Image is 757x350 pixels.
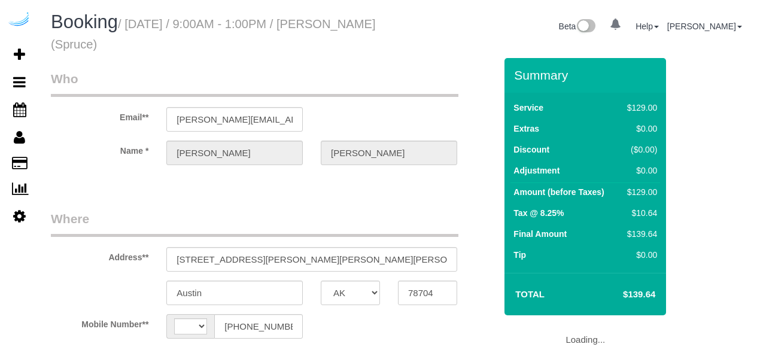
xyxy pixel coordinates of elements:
div: $129.00 [622,186,657,198]
img: Automaid Logo [7,12,31,29]
label: Service [513,102,543,114]
div: $139.64 [622,228,657,240]
label: Final Amount [513,228,567,240]
div: $0.00 [622,123,657,135]
div: $10.64 [622,207,657,219]
label: Name * [42,141,157,157]
label: Mobile Number** [42,314,157,330]
input: Last Name** [321,141,457,165]
small: / [DATE] / 9:00AM - 1:00PM / [PERSON_NAME] (Spruce) [51,17,376,51]
div: $0.00 [622,249,657,261]
input: Mobile Number** [214,314,303,339]
label: Tip [513,249,526,261]
h4: $139.64 [587,290,655,300]
img: New interface [576,19,595,35]
h3: Summary [514,68,660,82]
label: Discount [513,144,549,156]
label: Extras [513,123,539,135]
label: Tax @ 8.25% [513,207,564,219]
legend: Who [51,70,458,97]
span: Booking [51,11,118,32]
a: Beta [559,22,596,31]
div: $129.00 [622,102,657,114]
a: [PERSON_NAME] [667,22,742,31]
label: Adjustment [513,165,560,176]
div: $0.00 [622,165,657,176]
input: First Name** [166,141,303,165]
input: Zip Code** [398,281,457,305]
a: Help [636,22,659,31]
legend: Where [51,210,458,237]
label: Amount (before Taxes) [513,186,604,198]
div: ($0.00) [622,144,657,156]
strong: Total [515,289,545,299]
